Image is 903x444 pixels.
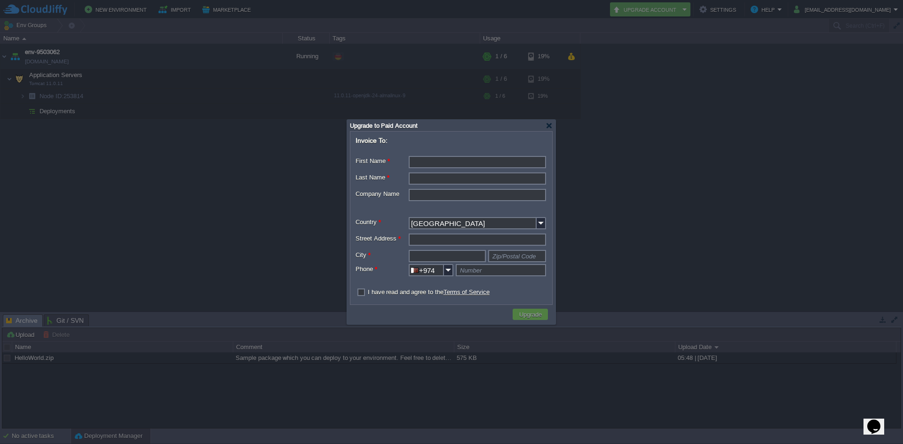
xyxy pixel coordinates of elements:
[368,288,490,296] label: I have read and agree to the
[516,310,545,319] button: Upgrade
[356,137,388,144] label: Invoice To:
[444,288,490,296] a: Terms of Service
[356,250,409,260] label: City
[356,234,409,243] label: Street Address
[356,172,409,182] label: Last Name
[356,189,409,199] label: Company Name
[356,264,409,274] label: Phone
[356,156,409,166] label: First Name
[356,217,409,227] label: Country
[863,406,894,435] iframe: chat widget
[350,122,418,129] span: Upgrade to Paid Account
